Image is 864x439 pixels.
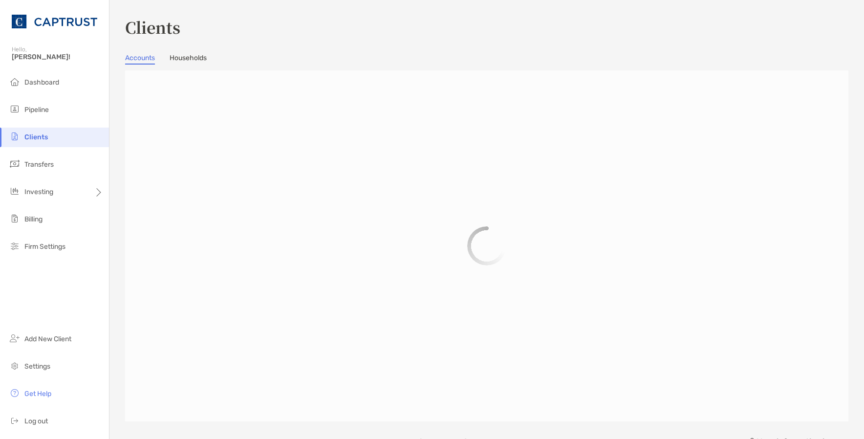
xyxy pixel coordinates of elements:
span: Investing [24,188,53,196]
img: dashboard icon [9,76,21,88]
span: Dashboard [24,78,59,87]
img: clients icon [9,131,21,142]
span: Get Help [24,390,51,398]
span: Pipeline [24,106,49,114]
span: [PERSON_NAME]! [12,53,103,61]
span: Log out [24,417,48,425]
span: Add New Client [24,335,71,343]
img: get-help icon [9,387,21,399]
a: Accounts [125,54,155,65]
span: Billing [24,215,43,223]
img: pipeline icon [9,103,21,115]
span: Settings [24,362,50,371]
span: Transfers [24,160,54,169]
img: add_new_client icon [9,332,21,344]
span: Firm Settings [24,242,65,251]
a: Households [170,54,207,65]
img: billing icon [9,213,21,224]
img: firm-settings icon [9,240,21,252]
img: CAPTRUST Logo [12,4,97,39]
h3: Clients [125,16,848,38]
img: investing icon [9,185,21,197]
img: transfers icon [9,158,21,170]
span: Clients [24,133,48,141]
img: settings icon [9,360,21,372]
img: logout icon [9,415,21,426]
